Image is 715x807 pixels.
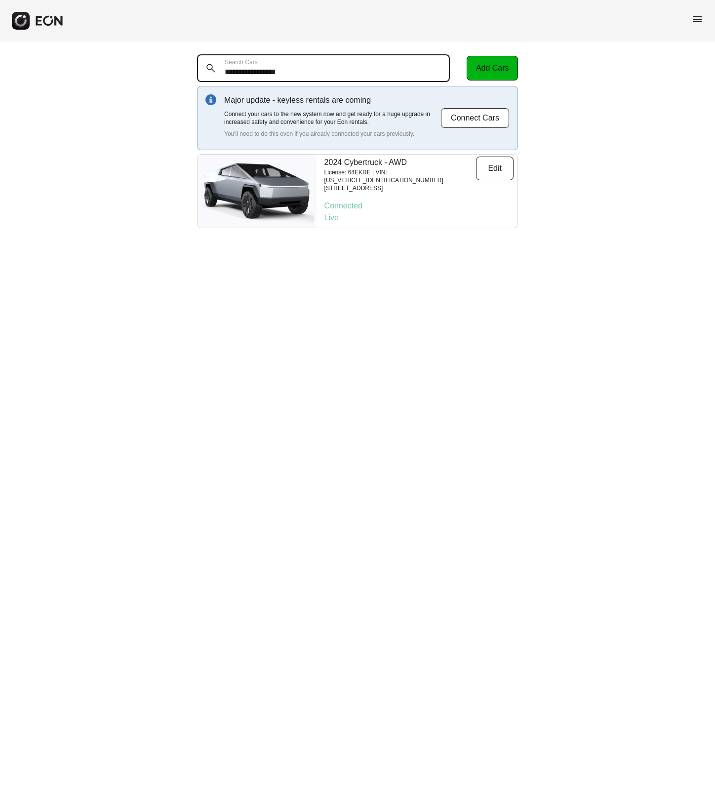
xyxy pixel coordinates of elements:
p: Connect your cars to the new system now and get ready for a huge upgrade in increased safety and ... [224,110,440,126]
button: Connect Cars [440,108,510,128]
p: Connected [324,200,514,212]
span: menu [691,13,703,25]
p: [STREET_ADDRESS] [324,184,477,192]
p: Live [324,212,514,224]
p: 2024 Cybertruck - AWD [324,157,477,168]
img: info [205,94,216,105]
img: car [198,159,317,223]
p: Major update - keyless rentals are coming [224,94,440,106]
p: You'll need to do this even if you already connected your cars previously. [224,130,440,138]
p: License: 64EKRE | VIN: [US_VEHICLE_IDENTIFICATION_NUMBER] [324,168,477,184]
button: Edit [476,157,514,180]
label: Search Cars [225,58,258,66]
button: Add Cars [467,56,518,81]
